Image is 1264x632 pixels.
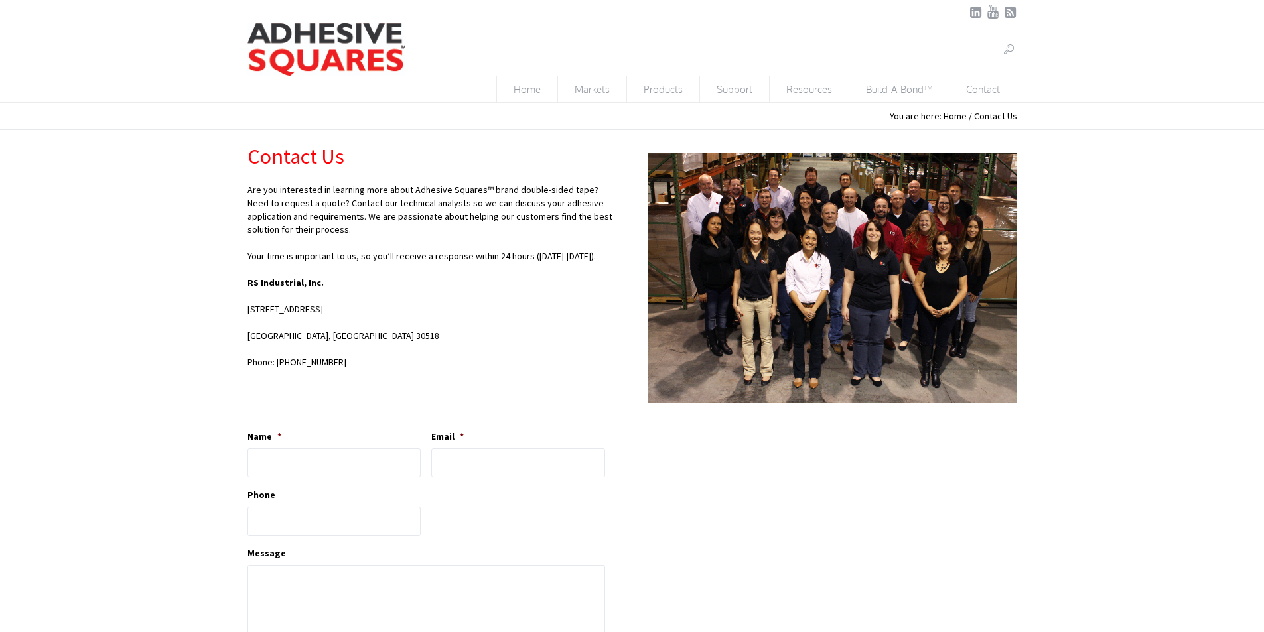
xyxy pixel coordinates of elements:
[627,76,699,102] span: Products
[890,110,942,122] span: You are here:
[247,302,616,329] p: [STREET_ADDRESS]
[431,430,464,442] label: Email
[558,76,626,102] span: Markets
[987,5,1000,19] a: YouTube
[247,430,281,442] label: Name
[247,355,616,382] p: Phone: [PHONE_NUMBER]
[497,76,557,102] span: Home
[648,153,1017,403] img: RS-Team_small.jpg
[949,76,1017,102] span: Contact
[247,249,616,276] p: Your time is important to us, so you’ll receive a response within 24 hours ([DATE]-[DATE]).
[969,110,972,122] span: /
[496,76,558,103] a: Home
[944,110,967,122] a: Home
[247,329,616,355] p: [GEOGRAPHIC_DATA], [GEOGRAPHIC_DATA] 30518
[247,547,286,559] label: Message
[974,110,1017,122] span: Contact Us
[1004,5,1017,19] a: RSSFeed
[849,76,949,102] span: Build-A-Bond™
[247,489,275,501] label: Phone
[247,23,406,76] img: Adhesive Squares™
[700,76,769,102] span: Support
[700,76,770,103] a: Support
[247,277,324,288] strong: RS Industrial, Inc.
[969,5,983,19] a: LinkedIn
[247,183,616,249] p: Are you interested in learning more about Adhesive Squares™ brand double-sided tape? Need to requ...
[770,76,849,102] span: Resources
[247,143,616,170] h1: Contact Us
[849,76,949,103] a: Build-A-Bond™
